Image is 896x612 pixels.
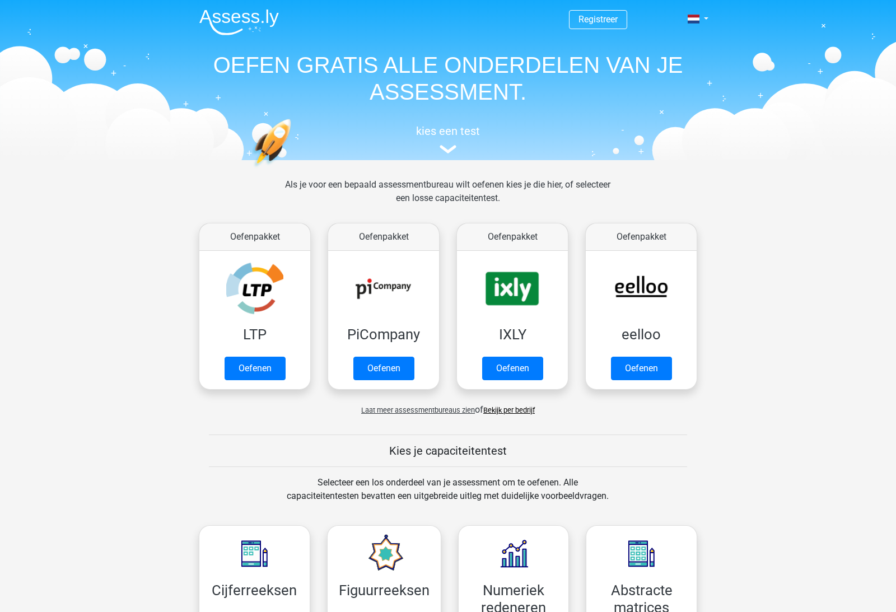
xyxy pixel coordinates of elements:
a: Oefenen [225,357,286,380]
a: Bekijk per bedrijf [483,406,535,414]
span: Laat meer assessmentbureaus zien [361,406,475,414]
h1: OEFEN GRATIS ALLE ONDERDELEN VAN JE ASSESSMENT. [190,52,706,105]
a: Oefenen [611,357,672,380]
h5: Kies je capaciteitentest [209,444,687,457]
div: Selecteer een los onderdeel van je assessment om te oefenen. Alle capaciteitentesten bevatten een... [276,476,619,516]
a: Registreer [578,14,618,25]
img: Assessly [199,9,279,35]
div: Als je voor een bepaald assessmentbureau wilt oefenen kies je die hier, of selecteer een losse ca... [276,178,619,218]
a: Oefenen [353,357,414,380]
h5: kies een test [190,124,706,138]
a: Oefenen [482,357,543,380]
a: kies een test [190,124,706,154]
img: assessment [440,145,456,153]
div: of [190,394,706,417]
img: oefenen [252,119,334,220]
